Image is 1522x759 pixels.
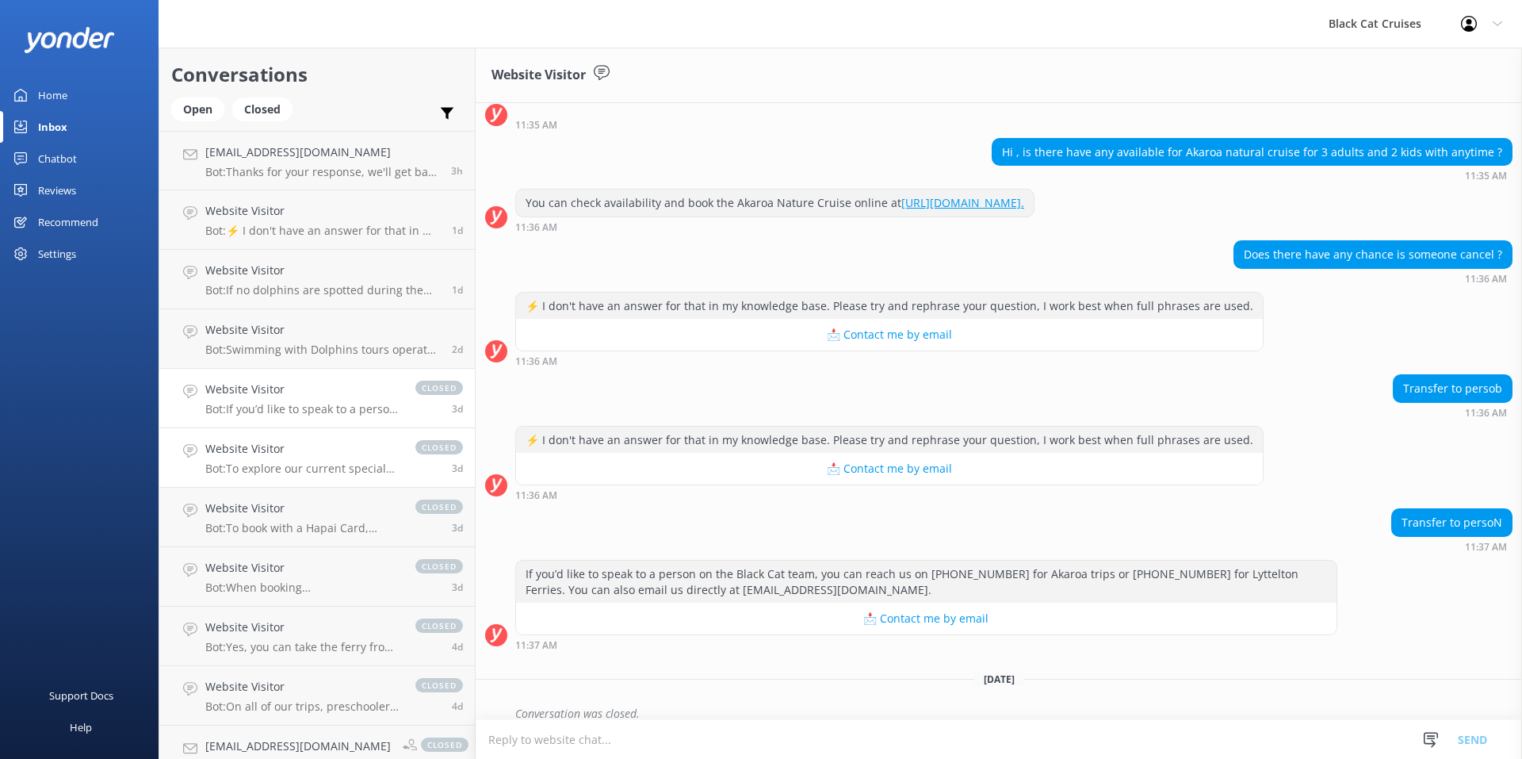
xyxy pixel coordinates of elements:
[515,641,557,650] strong: 11:37 AM
[1465,171,1507,181] strong: 11:35 AM
[452,462,463,475] span: Aug 19 2025 10:41am (UTC +12:00) Pacific/Auckland
[485,700,1512,727] div: 2025-08-21T16:52:21.432
[515,121,557,130] strong: 11:35 AM
[159,607,475,666] a: Website VisitorBot:Yes, you can take the ferry from [GEOGRAPHIC_DATA] to [GEOGRAPHIC_DATA]. The f...
[452,402,463,416] span: Aug 19 2025 11:37am (UTC +12:00) Pacific/Auckland
[24,27,115,53] img: yonder-white-logo.png
[49,680,113,711] div: Support Docs
[38,79,67,111] div: Home
[1394,375,1512,402] div: Transfer to persob
[205,619,400,636] h4: Website Visitor
[159,309,475,369] a: Website VisitorBot:Swimming with Dolphins tours operate from spring to autumn, so they are availa...
[205,521,400,535] p: Bot: To book with a Hapai Card, please visit the following link for more information: [URL][DOMAI...
[516,427,1263,454] div: ⚡ I don't have an answer for that in my knowledge base. Please try and rephrase your question, I ...
[515,489,1264,500] div: Aug 19 2025 11:36am (UTC +12:00) Pacific/Auckland
[159,428,475,488] a: Website VisitorBot:To explore our current specials, please visit our website at [URL][DOMAIN_NAME...
[205,581,400,595] p: Bot: When booking [GEOGRAPHIC_DATA], each trip will show you a one-way price. All prices listed i...
[38,206,98,238] div: Recommend
[515,700,1512,727] div: Conversation was closed.
[1465,542,1507,552] strong: 11:37 AM
[415,500,463,514] span: closed
[1391,541,1512,552] div: Aug 19 2025 11:37am (UTC +12:00) Pacific/Auckland
[232,100,300,117] a: Closed
[415,440,463,454] span: closed
[70,711,92,743] div: Help
[1233,273,1512,284] div: Aug 19 2025 11:36am (UTC +12:00) Pacific/Auckland
[232,98,293,121] div: Closed
[159,547,475,607] a: Website VisitorBot:When booking [GEOGRAPHIC_DATA], each trip will show you a one-way price. All p...
[38,143,77,174] div: Chatbot
[415,619,463,633] span: closed
[421,738,468,752] span: closed
[516,561,1337,603] div: If you’d like to speak to a person on the Black Cat team, you can reach us on [PHONE_NUMBER] for ...
[205,440,400,458] h4: Website Visitor
[415,381,463,395] span: closed
[171,98,224,121] div: Open
[992,170,1512,181] div: Aug 19 2025 11:35am (UTC +12:00) Pacific/Auckland
[515,221,1034,232] div: Aug 19 2025 11:36am (UTC +12:00) Pacific/Auckland
[1393,407,1512,418] div: Aug 19 2025 11:36am (UTC +12:00) Pacific/Auckland
[516,190,1034,217] div: You can check availability and book the Akaroa Nature Cruise online at
[171,59,463,90] h2: Conversations
[992,139,1512,166] div: Hi , is there have any available for Akaroa natural cruise for 3 adults and 2 kids with anytime ?
[205,402,400,416] p: Bot: If you’d like to speak to a person on the Black Cat team, you can reach us on [PHONE_NUMBER]...
[451,164,463,178] span: Aug 22 2025 08:19am (UTC +12:00) Pacific/Auckland
[205,738,391,755] h4: [EMAIL_ADDRESS][DOMAIN_NAME]
[205,343,440,357] p: Bot: Swimming with Dolphins tours operate from spring to autumn, so they are available in January...
[1465,408,1507,418] strong: 11:36 AM
[38,111,67,143] div: Inbox
[205,283,440,297] p: Bot: If no dolphins are spotted during the Swimming with Dolphins tour, you'll receive a 50% refu...
[205,144,439,161] h4: [EMAIL_ADDRESS][DOMAIN_NAME]
[491,65,586,86] h3: Website Visitor
[1234,241,1512,268] div: Does there have any chance is someone cancel ?
[159,190,475,250] a: Website VisitorBot:⚡ I don't have an answer for that in my knowledge base. Please try and rephras...
[205,202,440,220] h4: Website Visitor
[452,224,463,237] span: Aug 21 2025 10:30am (UTC +12:00) Pacific/Auckland
[516,453,1263,485] button: 📩 Contact me by email
[38,238,76,270] div: Settings
[205,381,400,398] h4: Website Visitor
[452,640,463,654] span: Aug 18 2025 10:04am (UTC +12:00) Pacific/Auckland
[159,131,475,190] a: [EMAIL_ADDRESS][DOMAIN_NAME]Bot:Thanks for your response, we'll get back to you as soon as we can...
[452,343,463,356] span: Aug 20 2025 04:56am (UTC +12:00) Pacific/Auckland
[205,462,400,476] p: Bot: To explore our current specials, please visit our website at [URL][DOMAIN_NAME].
[205,678,400,696] h4: Website Visitor
[515,639,1337,650] div: Aug 19 2025 11:37am (UTC +12:00) Pacific/Auckland
[1392,509,1512,536] div: Transfer to persoN
[159,369,475,428] a: Website VisitorBot:If you’d like to speak to a person on the Black Cat team, you can reach us on ...
[516,293,1263,320] div: ⚡ I don't have an answer for that in my knowledge base. Please try and rephrase your question, I ...
[159,666,475,726] a: Website VisitorBot:On all of our trips, preschoolers (0-4) are free.closed4d
[205,224,440,238] p: Bot: ⚡ I don't have an answer for that in my knowledge base. Please try and rephrase your questio...
[171,100,232,117] a: Open
[415,559,463,573] span: closed
[515,357,557,366] strong: 11:36 AM
[515,119,1337,130] div: Aug 19 2025 11:35am (UTC +12:00) Pacific/Auckland
[205,700,400,714] p: Bot: On all of our trips, preschoolers (0-4) are free.
[205,640,400,654] p: Bot: Yes, you can take the ferry from [GEOGRAPHIC_DATA] to [GEOGRAPHIC_DATA]. The ferry departs f...
[516,319,1263,351] button: 📩 Contact me by email
[516,603,1337,634] button: 📩 Contact me by email
[515,355,1264,366] div: Aug 19 2025 11:36am (UTC +12:00) Pacific/Auckland
[452,521,463,535] span: Aug 18 2025 06:56pm (UTC +12:00) Pacific/Auckland
[38,174,76,206] div: Reviews
[205,559,400,577] h4: Website Visitor
[415,678,463,692] span: closed
[205,262,440,279] h4: Website Visitor
[901,195,1024,210] a: [URL][DOMAIN_NAME].
[515,223,557,232] strong: 11:36 AM
[452,700,463,713] span: Aug 18 2025 12:30am (UTC +12:00) Pacific/Auckland
[159,488,475,547] a: Website VisitorBot:To book with a Hapai Card, please visit the following link for more informatio...
[159,250,475,309] a: Website VisitorBot:If no dolphins are spotted during the Swimming with Dolphins tour, you'll rece...
[452,283,463,297] span: Aug 20 2025 10:41pm (UTC +12:00) Pacific/Auckland
[205,500,400,517] h4: Website Visitor
[205,321,440,339] h4: Website Visitor
[974,673,1024,686] span: [DATE]
[515,491,557,500] strong: 11:36 AM
[1465,274,1507,284] strong: 11:36 AM
[205,165,439,179] p: Bot: Thanks for your response, we'll get back to you as soon as we can during opening hours.
[452,581,463,594] span: Aug 18 2025 01:52pm (UTC +12:00) Pacific/Auckland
